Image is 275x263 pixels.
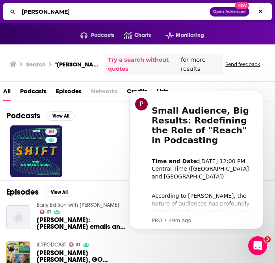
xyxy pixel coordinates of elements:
[3,85,11,101] a: All
[134,30,151,41] span: Charts
[45,129,57,135] a: 50
[91,85,117,101] span: Networks
[156,29,204,42] button: open menu
[37,217,126,230] span: [PERSON_NAME]: [PERSON_NAME] emails and narrowing polls
[176,30,204,41] span: Monitoring
[46,210,51,214] span: 61
[114,29,151,42] a: Charts
[223,61,262,68] button: Send feedback
[37,217,126,230] a: Jennifer Strong: Weiner emails and narrowing polls
[6,187,73,197] a: EpisodesView All
[10,125,62,177] a: 50
[213,10,246,14] span: Open Advanced
[55,61,102,68] h3: "[PERSON_NAME]"
[26,61,46,68] h3: Search
[6,111,75,121] a: PodcastsView All
[235,2,249,9] span: New
[264,236,271,243] span: 3
[19,6,210,18] input: Search podcasts, credits, & more...
[71,29,114,42] button: open menu
[108,55,179,74] a: Try a search without quotes
[248,236,267,255] iframe: Intercom live chat
[6,205,30,229] img: Jennifer Strong: Weiner emails and narrowing polls
[56,85,82,101] a: Episodes
[40,210,51,214] a: 61
[20,85,46,101] a: Podcasts
[6,111,40,121] h2: Podcasts
[69,242,80,247] a: 31
[48,128,54,136] span: 50
[45,188,73,197] button: View All
[37,250,126,263] span: [PERSON_NAME] [PERSON_NAME], GO Multisport
[76,243,80,246] span: 31
[37,241,66,248] a: ICTPODCAST
[46,111,75,121] button: View All
[181,55,220,74] span: for more results
[37,250,126,263] a: Jennifer Strong McConachie, GO Multisport
[210,7,249,17] button: Open AdvancedNew
[3,3,272,20] div: Search podcasts, credits, & more...
[91,30,114,41] span: Podcasts
[117,84,275,234] iframe: Intercom notifications message
[37,202,119,208] a: Early Edition with Ryan Bridge
[6,187,39,197] h2: Episodes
